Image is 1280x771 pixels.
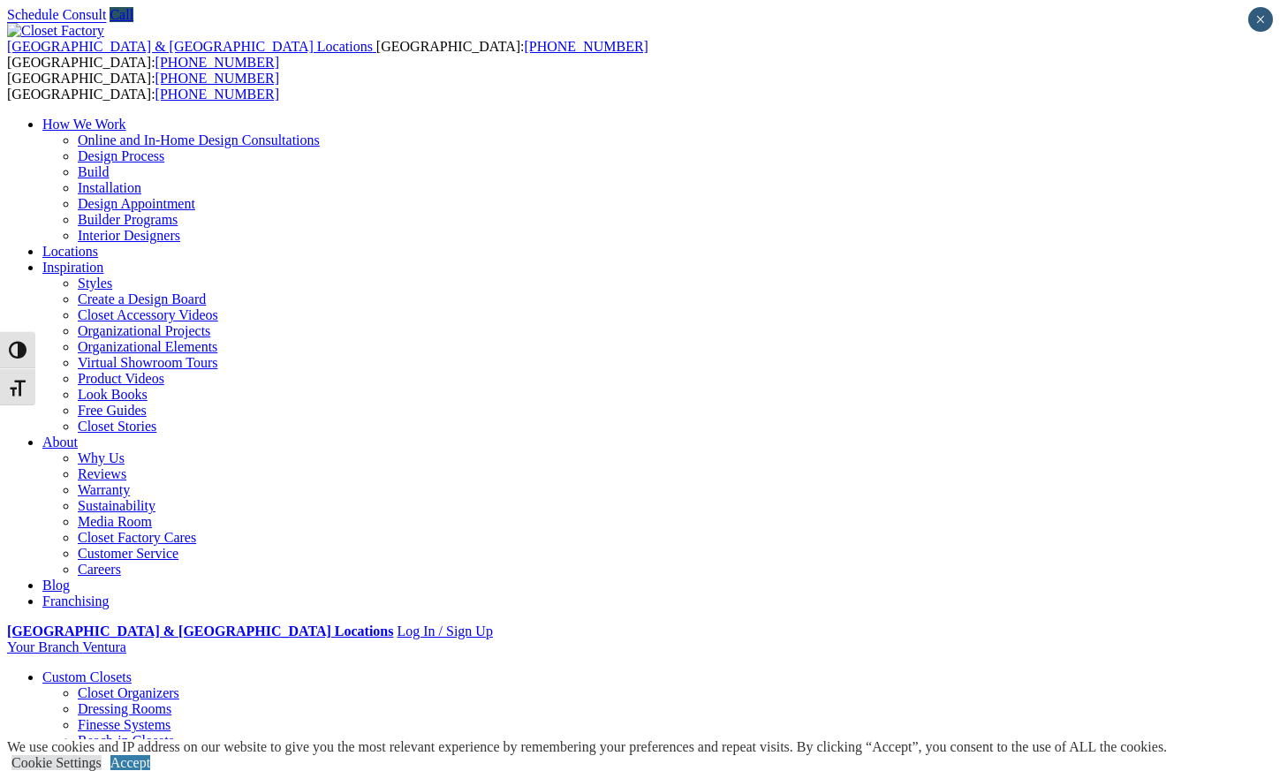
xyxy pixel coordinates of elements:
a: Media Room [78,514,152,529]
a: Call [110,7,133,22]
img: Closet Factory [7,23,104,39]
a: Dressing Rooms [78,701,171,716]
a: Organizational Projects [78,323,210,338]
a: [PHONE_NUMBER] [155,55,279,70]
a: Customer Service [78,546,178,561]
a: Design Process [78,148,164,163]
a: Blog [42,578,70,593]
a: Styles [78,276,112,291]
a: Cookie Settings [11,755,102,770]
a: [PHONE_NUMBER] [155,71,279,86]
a: [GEOGRAPHIC_DATA] & [GEOGRAPHIC_DATA] Locations [7,624,393,639]
span: Ventura [82,639,126,654]
div: We use cookies and IP address on our website to give you the most relevant experience by remember... [7,739,1167,755]
a: Installation [78,180,141,195]
a: Sustainability [78,498,155,513]
span: [GEOGRAPHIC_DATA] & [GEOGRAPHIC_DATA] Locations [7,39,373,54]
a: Free Guides [78,403,147,418]
a: Your Branch Ventura [7,639,126,654]
a: How We Work [42,117,126,132]
a: Reach-in Closets [78,733,174,748]
a: Warranty [78,482,130,497]
a: Organizational Elements [78,339,217,354]
a: Schedule Consult [7,7,106,22]
a: Online and In-Home Design Consultations [78,132,320,147]
button: Close [1248,7,1273,32]
a: Look Books [78,387,148,402]
span: [GEOGRAPHIC_DATA]: [GEOGRAPHIC_DATA]: [7,39,648,70]
a: Reviews [78,466,126,481]
a: Closet Accessory Videos [78,307,218,322]
span: [GEOGRAPHIC_DATA]: [GEOGRAPHIC_DATA]: [7,71,279,102]
a: Product Videos [78,371,164,386]
a: Build [78,164,110,179]
a: Create a Design Board [78,291,206,306]
a: [PHONE_NUMBER] [155,87,279,102]
a: [GEOGRAPHIC_DATA] & [GEOGRAPHIC_DATA] Locations [7,39,376,54]
a: Interior Designers [78,228,180,243]
a: Design Appointment [78,196,195,211]
a: Closet Stories [78,419,156,434]
a: About [42,435,78,450]
a: Why Us [78,450,125,465]
a: Custom Closets [42,669,132,684]
a: Builder Programs [78,212,178,227]
span: Your Branch [7,639,79,654]
a: Closet Organizers [78,685,179,700]
a: Accept [110,755,150,770]
a: Virtual Showroom Tours [78,355,218,370]
a: Careers [78,562,121,577]
a: Closet Factory Cares [78,530,196,545]
a: Locations [42,244,98,259]
a: Log In / Sign Up [397,624,492,639]
a: [PHONE_NUMBER] [524,39,648,54]
a: Finesse Systems [78,717,170,732]
a: Franchising [42,593,110,608]
a: Inspiration [42,260,103,275]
